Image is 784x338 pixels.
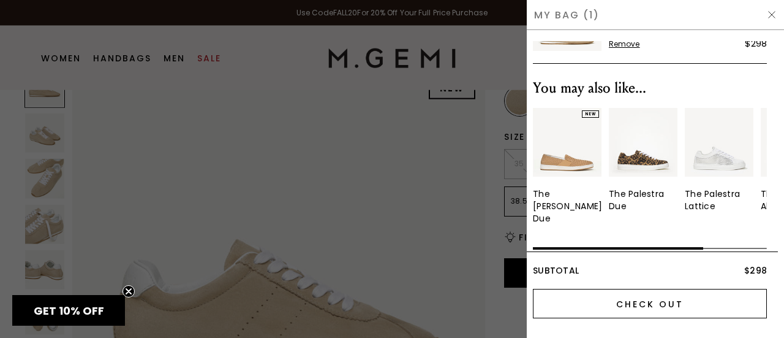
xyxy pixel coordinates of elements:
a: The Palestra Lattice [685,108,753,212]
div: $298 [745,36,767,51]
div: 3 / 4 [685,108,753,225]
img: 7336352350267_01_Main_New_ThePalestraLattice_White_Leather_290x387_crop_center.jpg [685,108,753,177]
span: Subtotal [533,264,579,277]
span: Remove [609,39,640,49]
div: 2 / 4 [609,108,677,225]
img: 7246745174075_01_Main_New_ThePalestraDue_LeopardPrinted_Suede_290x387_crop_center.jpg [609,108,677,177]
div: The Palestra Due [609,188,677,212]
span: GET 10% OFF [34,303,104,318]
img: Hide Drawer [767,10,777,20]
div: 1 / 4 [533,108,601,225]
img: 7386806943803_01_Main_New_TheCerchioDue_Latte_Nubuck_1f591a47-da20-4e51-b975-3eaf5418f6e6_290x387... [533,108,601,177]
input: Check Out [533,289,767,318]
div: The [PERSON_NAME] Due [533,188,602,225]
div: NEW [582,110,599,118]
span: $298 [744,264,767,277]
a: The Palestra Due [609,108,677,212]
div: You may also like... [533,79,767,98]
div: GET 10% OFFClose teaser [12,295,125,326]
div: The Palestra Lattice [685,188,753,212]
a: NEWThe [PERSON_NAME] Due [533,108,601,225]
button: Close teaser [123,285,135,298]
